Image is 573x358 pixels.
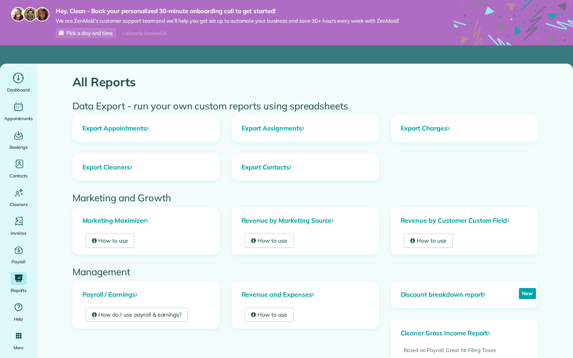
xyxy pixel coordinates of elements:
[3,243,34,266] a: Payroll
[391,208,538,234] a: Revenue by Customer Custom Field
[56,7,399,15] strong: Hey, Clean - Book your personalized 30-minute onboarding call to get started!
[3,272,34,294] a: Reports
[232,115,378,142] a: Export Assignments
[7,86,30,94] span: Dashboard
[3,129,34,151] a: Bookings
[56,18,399,24] span: We are ZenMaid’s customer support team and we’ll help you get set up to automate your business an...
[519,288,536,299] p: New
[14,344,23,352] span: More
[3,215,34,237] a: Invoices
[86,307,188,322] a: How do I use payroll & earnings?
[3,72,34,94] a: Dashboard
[391,115,538,142] a: Export Charges
[72,101,538,111] h2: Data Export - run your own custom reports using spreadsheets
[391,320,500,346] a: Cleaner Gross Income Report
[56,28,116,38] a: Pick a day and time
[232,208,378,234] a: Revenue by Marketing Source
[73,115,219,142] a: Export Appointments
[245,233,294,248] a: How to use
[11,286,27,294] span: Reports
[118,28,171,38] div: I already booked it
[3,301,34,323] a: Help
[3,158,34,180] a: Contacts
[232,282,378,308] a: Revenue and Expenses
[10,143,28,151] span: Bookings
[72,267,538,277] h2: Management
[232,154,378,181] a: Export Contacts
[73,282,219,308] a: Payroll / Earnings
[404,233,453,248] a: How to use
[245,307,294,322] a: How to use
[72,193,538,203] h2: Marketing and Growth
[10,172,27,180] span: Contacts
[404,346,525,354] p: Based on Payroll; Great for Filing Taxes
[10,200,27,208] span: Cleaners
[3,186,34,208] a: Cleaners
[23,7,37,21] img: jorge-587dff0eeaa6aab1f244e6dc62b8924c3b6ad411094392a53c71c6c4a576187d.jpg
[86,233,135,248] a: How to use
[73,154,219,181] a: Export Cleaners
[11,7,25,21] img: maria-72a9807cf96188c08ef61303f053569d2e2a8a1cde33d635c8a3ac13582a053d.jpg
[73,208,219,234] a: Marketing Maximizer
[12,258,26,266] span: Payroll
[35,7,49,21] img: michelle-19f622bdf1676172e81f8f8fba1fb50e276960ebfe0243fe18214015130c80e4.jpg
[3,100,34,123] a: Appointments
[66,30,113,36] span: Pick a day and time
[72,76,538,89] h1: All Reports
[14,315,23,323] span: Help
[11,229,27,237] span: Invoices
[391,282,495,308] a: Discount breakdown report
[4,115,33,123] span: Appointments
